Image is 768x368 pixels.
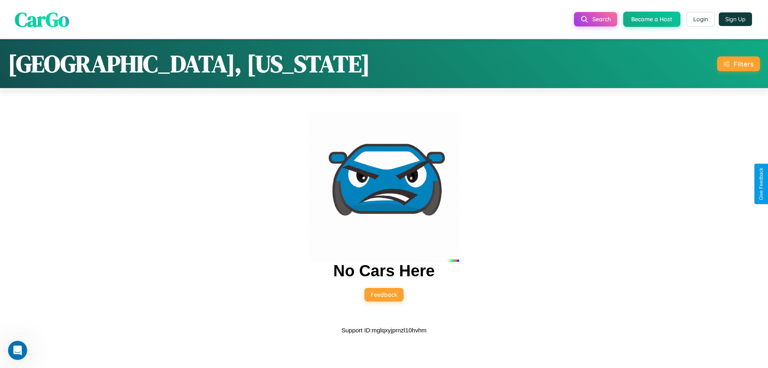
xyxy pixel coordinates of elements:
h2: No Cars Here [333,262,434,280]
iframe: Intercom live chat [8,341,27,360]
div: Give Feedback [758,168,764,200]
img: car [309,111,459,262]
button: Login [686,12,715,26]
button: Sign Up [719,12,752,26]
p: Support ID: mglqxyjprnzl10hvhm [342,325,427,336]
span: CarGo [15,5,69,33]
h1: [GEOGRAPHIC_DATA], [US_STATE] [8,47,370,80]
button: Become a Host [623,12,680,27]
button: Search [574,12,617,26]
div: Filters [734,60,754,68]
button: Feedback [364,288,404,302]
button: Filters [717,56,760,71]
span: Search [592,16,611,23]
